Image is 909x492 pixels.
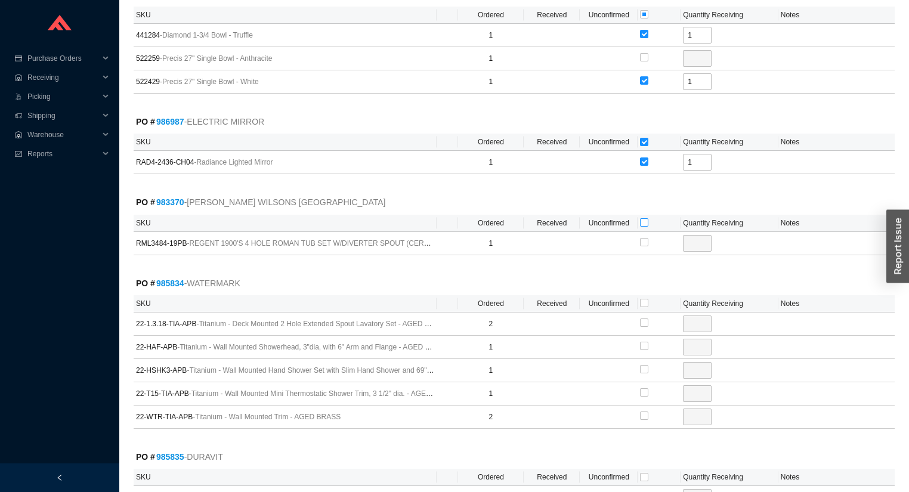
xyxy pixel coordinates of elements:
span: Purchase Orders [27,49,99,68]
td: 1 [458,336,524,359]
td: 1 [458,24,524,47]
th: Notes [778,7,895,24]
span: 522429 [136,76,434,88]
a: 983370 [156,197,184,207]
strong: PO # [136,452,184,462]
th: Notes [778,134,895,151]
td: 1 [458,359,524,382]
a: 986987 [156,117,184,126]
th: Notes [778,469,895,486]
th: Ordered [458,7,524,24]
span: - DURAVIT [184,450,223,464]
th: Notes [778,215,895,232]
th: Ordered [458,134,524,151]
span: - Precis 27" Single Bowl - White [160,78,259,86]
span: - Diamond 1-3/4 Bowl - Truffle [160,31,253,39]
span: - REGENT 1900'S 4 HOLE ROMAN TUB SET W/DIVERTER SPOUT (CERAMIC DISC) WITH METAL LEVER AND BUTTONS... [187,239,651,247]
th: Quantity Receiving [681,469,778,486]
th: SKU [134,215,437,232]
span: 22-WTR-TIA-APB [136,411,434,423]
th: Unconfirmed [580,134,638,151]
th: Ordered [458,215,524,232]
span: 22-HSHK3-APB [136,364,434,376]
span: Receiving [27,68,99,87]
th: SKU [134,295,437,312]
span: - ELECTRIC MIRROR [184,115,265,129]
span: - Titanium - Wall Mounted Trim - AGED BRASS [193,413,341,421]
strong: PO # [136,279,184,288]
th: Unconfirmed [580,7,638,24]
span: - Radiance Lighted Mirror [194,158,273,166]
th: Received [524,215,580,232]
th: Quantity Receiving [681,7,778,24]
th: Received [524,295,580,312]
th: Received [524,134,580,151]
span: fund [14,150,23,157]
th: Ordered [458,295,524,312]
span: 522259 [136,52,434,64]
span: Warehouse [27,125,99,144]
th: Ordered [458,469,524,486]
a: 985835 [156,452,184,462]
th: Received [524,7,580,24]
span: - Precis 27" Single Bowl - Anthracite [160,54,272,63]
span: 441284 [136,29,434,41]
span: Shipping [27,106,99,125]
th: Notes [778,295,895,312]
td: 1 [458,382,524,406]
th: Unconfirmed [580,215,638,232]
span: credit-card [14,55,23,62]
span: RML3484-19PB [136,237,434,249]
td: 2 [458,312,524,336]
span: left [56,474,63,481]
td: 1 [458,70,524,94]
td: 1 [458,151,524,174]
span: 22-HAF-APB [136,341,434,353]
span: - Titanium - Deck Mounted 2 Hole Extended Spout Lavatory Set - AGED BRASS [196,320,449,328]
span: Picking [27,87,99,106]
td: 1 [458,47,524,70]
th: SKU [134,469,437,486]
a: 985834 [156,279,184,288]
th: Unconfirmed [580,295,638,312]
td: 1 [458,232,524,255]
th: Unconfirmed [580,469,638,486]
strong: PO # [136,197,184,207]
strong: PO # [136,117,184,126]
span: - [PERSON_NAME] WILSONS [GEOGRAPHIC_DATA] [184,196,386,209]
span: - Titanium - Wall Mounted Hand Shower Set with Slim Hand Shower and 69" Hose - AGED BRASS [187,366,498,375]
td: 2 [458,406,524,429]
th: Quantity Receiving [681,295,778,312]
span: - WATERMARK [184,277,240,290]
span: RAD4-2436-CH04 [136,156,434,168]
th: Received [524,469,580,486]
span: 22-1.3.18-TIA-APB [136,318,434,330]
span: Reports [27,144,99,163]
th: Quantity Receiving [681,134,778,151]
th: Quantity Receiving [681,215,778,232]
th: SKU [134,7,437,24]
span: 22-T15-TIA-APB [136,388,434,400]
span: - Titanium - Wall Mounted Showerhead, 3"dia, with 6" Arm and Flange - AGED BRASS [177,343,449,351]
span: - Titanium - Wall Mounted Mini Thermostatic Shower Trim, 3 1/2" dia. - AGED BRASS [189,389,457,398]
th: SKU [134,134,437,151]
